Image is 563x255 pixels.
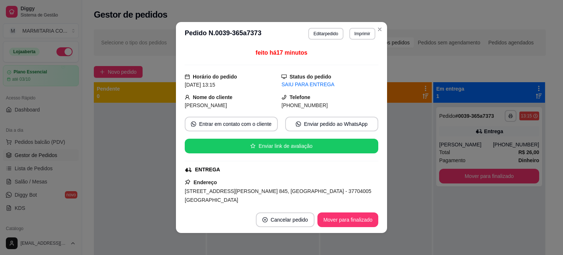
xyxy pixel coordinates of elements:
[250,143,255,149] span: star
[349,28,375,40] button: Imprimir
[193,74,237,80] strong: Horário do pedido
[290,74,331,80] strong: Status do pedido
[317,212,378,227] button: Mover para finalizado
[193,94,232,100] strong: Nome do cliente
[191,121,196,127] span: whats-app
[185,179,191,185] span: pushpin
[256,212,314,227] button: close-circleCancelar pedido
[374,23,386,35] button: Close
[281,74,287,79] span: desktop
[185,102,227,108] span: [PERSON_NAME]
[185,117,278,131] button: whats-appEntrar em contato com o cliente
[185,74,190,79] span: calendar
[281,81,378,88] div: SAIU PARA ENTREGA
[290,94,310,100] strong: Telefone
[255,50,307,56] span: feito há 17 minutos
[262,217,268,222] span: close-circle
[185,82,215,88] span: [DATE] 13:15
[285,117,378,131] button: whats-appEnviar pedido ao WhatsApp
[185,28,261,40] h3: Pedido N. 0039-365a7373
[185,139,378,153] button: starEnviar link de avaliação
[281,102,328,108] span: [PHONE_NUMBER]
[281,95,287,100] span: phone
[194,179,217,185] strong: Endereço
[185,95,190,100] span: user
[296,121,301,127] span: whats-app
[195,166,220,174] div: ENTREGA
[308,28,343,40] button: Editarpedido
[185,188,371,203] span: [STREET_ADDRESS][PERSON_NAME] 845, [GEOGRAPHIC_DATA] - 37704005 [GEOGRAPHIC_DATA]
